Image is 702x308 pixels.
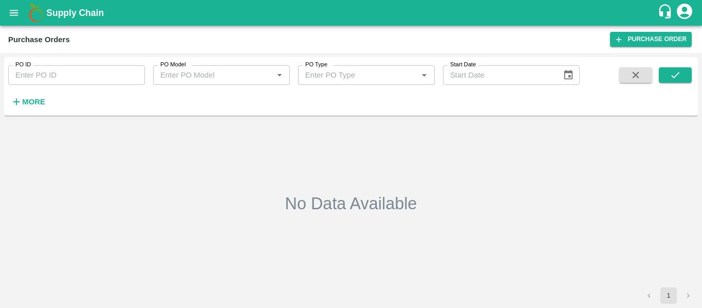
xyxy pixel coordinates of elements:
input: Enter PO Type [301,68,401,82]
button: More [8,93,48,111]
div: Purchase Orders [8,33,70,46]
label: PO Model [160,61,186,69]
input: Enter PO ID [8,65,145,85]
button: page 1 [660,287,677,304]
button: open drawer [2,1,26,25]
input: Start Date [443,65,555,85]
b: Supply Chain [46,8,104,18]
strong: More [22,98,45,106]
button: Choose date [559,65,578,85]
h2: No Data Available [285,193,417,214]
label: Start Date [450,61,476,69]
button: Open [273,68,286,82]
nav: pagination navigation [639,287,698,304]
a: Purchase Order [610,32,692,47]
input: Enter PO Model [156,68,256,82]
a: Supply Chain [46,6,657,20]
div: customer-support [657,4,675,22]
label: PO ID [15,61,31,69]
label: PO Type [305,61,327,69]
div: account of current user [675,2,694,24]
button: Open [417,68,431,82]
img: logo [26,3,46,23]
